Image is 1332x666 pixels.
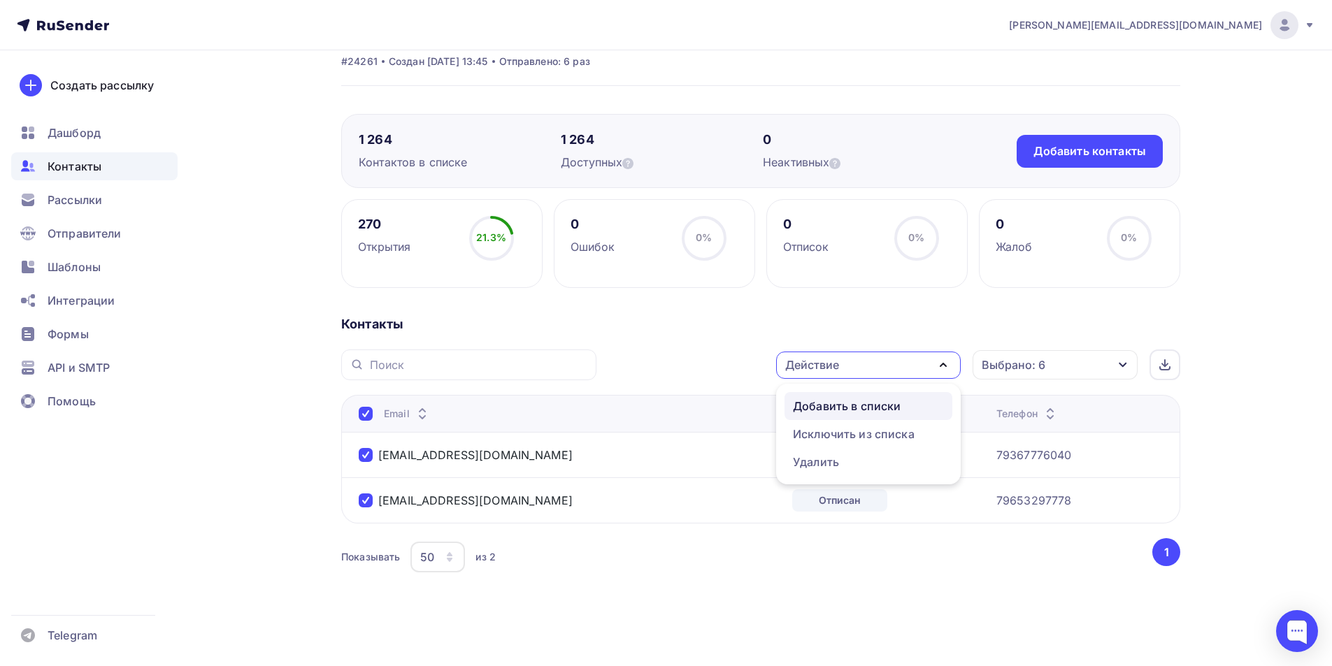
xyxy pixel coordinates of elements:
[996,492,1072,509] a: 79653297778
[48,359,110,376] span: API и SMTP
[793,398,901,414] div: Добавить в списки
[908,231,924,243] span: 0%
[793,454,839,470] div: Удалить
[11,320,178,348] a: Формы
[11,253,178,281] a: Шаблоны
[776,384,961,484] ul: Действие
[696,231,712,243] span: 0%
[783,216,829,233] div: 0
[11,219,178,247] a: Отправители
[48,627,97,644] span: Telegram
[793,426,915,442] div: Исключить из списка
[384,407,431,421] div: Email
[972,349,1138,380] button: Выбрано: 6
[1150,538,1181,566] ul: Pagination
[50,77,154,94] div: Создать рассылку
[996,447,1072,463] a: 79367776040
[499,55,590,68] div: Отправлено: 6 раз
[1033,143,1146,159] div: Добавить контакты
[341,550,400,564] div: Показывать
[476,231,506,243] span: 21.3%
[11,152,178,180] a: Контакты
[475,550,496,564] div: из 2
[359,131,561,148] div: 1 264
[1009,11,1315,39] a: [PERSON_NAME][EMAIL_ADDRESS][DOMAIN_NAME]
[48,225,122,242] span: Отправители
[763,154,965,171] div: Неактивных
[1009,18,1262,32] span: [PERSON_NAME][EMAIL_ADDRESS][DOMAIN_NAME]
[763,131,965,148] div: 0
[358,216,411,233] div: 270
[982,356,1045,373] div: Выбрано: 6
[561,154,763,171] div: Доступных
[48,158,101,175] span: Контакты
[561,131,763,148] div: 1 264
[1152,538,1180,566] button: Go to page 1
[1121,231,1137,243] span: 0%
[48,326,89,342] span: Формы
[785,356,839,373] div: Действие
[410,541,466,573] button: 50
[48,393,96,410] span: Помощь
[341,316,1180,333] div: Контакты
[783,238,829,255] div: Отписок
[359,154,561,171] div: Контактов в списке
[996,407,1059,421] div: Телефон
[358,238,411,255] div: Открытия
[48,191,102,208] span: Рассылки
[11,119,178,147] a: Дашборд
[341,55,378,68] div: #24261
[792,489,887,512] div: Отписан
[389,55,488,68] div: Создан [DATE] 13:45
[776,352,961,379] button: Действие
[571,238,615,255] div: Ошибок
[370,357,588,372] input: Поиск
[11,186,178,214] a: Рассылки
[378,448,573,462] a: [EMAIL_ADDRESS][DOMAIN_NAME]
[996,216,1033,233] div: 0
[48,124,101,141] span: Дашборд
[996,238,1033,255] div: Жалоб
[48,292,115,309] span: Интеграции
[571,216,615,233] div: 0
[420,549,434,565] div: 50
[48,259,101,275] span: Шаблоны
[378,493,573,507] a: [EMAIL_ADDRESS][DOMAIN_NAME]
